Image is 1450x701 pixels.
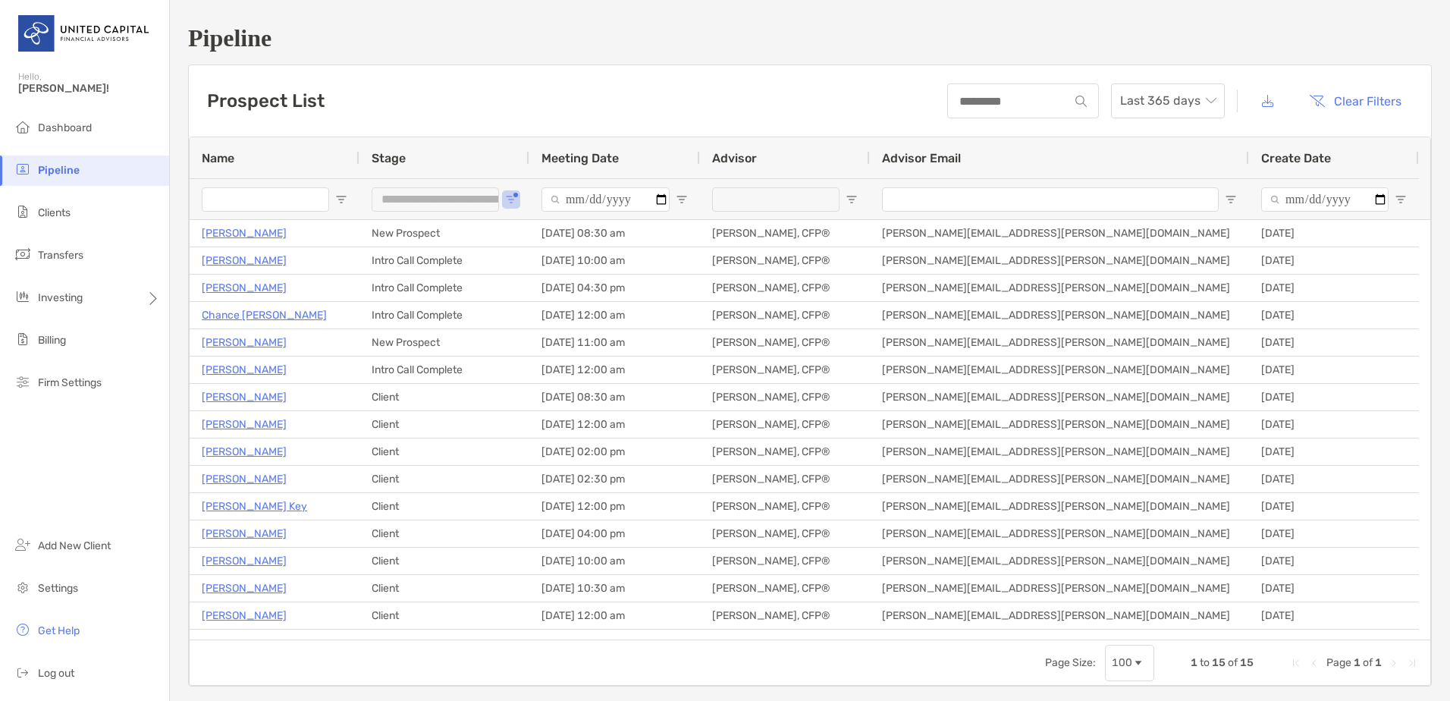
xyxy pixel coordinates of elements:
[202,470,287,489] p: [PERSON_NAME]
[202,442,287,461] a: [PERSON_NAME]
[870,575,1249,602] div: [PERSON_NAME][EMAIL_ADDRESS][PERSON_NAME][DOMAIN_NAME]
[1249,384,1419,410] div: [DATE]
[202,224,287,243] p: [PERSON_NAME]
[202,524,287,543] a: [PERSON_NAME]
[202,388,287,407] p: [PERSON_NAME]
[14,330,32,348] img: billing icon
[14,118,32,136] img: dashboard icon
[359,520,529,547] div: Client
[38,249,83,262] span: Transfers
[529,602,700,629] div: [DATE] 12:00 am
[359,220,529,247] div: New Prospect
[18,82,160,95] span: [PERSON_NAME]!
[1200,656,1210,669] span: to
[359,466,529,492] div: Client
[1261,187,1389,212] input: Create Date Filter Input
[700,357,870,383] div: [PERSON_NAME], CFP®
[359,302,529,328] div: Intro Call Complete
[1363,656,1373,669] span: of
[1249,466,1419,492] div: [DATE]
[14,663,32,681] img: logout icon
[529,411,700,438] div: [DATE] 12:00 am
[202,552,287,571] a: [PERSON_NAME]
[541,151,619,165] span: Meeting Date
[38,539,111,552] span: Add New Client
[529,220,700,247] div: [DATE] 08:30 am
[1240,656,1254,669] span: 15
[1225,193,1237,206] button: Open Filter Menu
[529,439,700,465] div: [DATE] 02:00 pm
[870,548,1249,574] div: [PERSON_NAME][EMAIL_ADDRESS][PERSON_NAME][DOMAIN_NAME]
[1112,656,1132,669] div: 100
[1191,656,1197,669] span: 1
[870,357,1249,383] div: [PERSON_NAME][EMAIL_ADDRESS][PERSON_NAME][DOMAIN_NAME]
[1261,151,1331,165] span: Create Date
[700,411,870,438] div: [PERSON_NAME], CFP®
[700,384,870,410] div: [PERSON_NAME], CFP®
[38,164,80,177] span: Pipeline
[188,24,1432,52] h1: Pipeline
[359,411,529,438] div: Client
[870,466,1249,492] div: [PERSON_NAME][EMAIL_ADDRESS][PERSON_NAME][DOMAIN_NAME]
[1249,329,1419,356] div: [DATE]
[359,602,529,629] div: Client
[700,548,870,574] div: [PERSON_NAME], CFP®
[359,357,529,383] div: Intro Call Complete
[700,329,870,356] div: [PERSON_NAME], CFP®
[529,493,700,520] div: [DATE] 12:00 pm
[870,520,1249,547] div: [PERSON_NAME][EMAIL_ADDRESS][PERSON_NAME][DOMAIN_NAME]
[1045,656,1096,669] div: Page Size:
[1249,357,1419,383] div: [DATE]
[1406,657,1418,669] div: Last Page
[1395,193,1407,206] button: Open Filter Menu
[202,497,307,516] a: [PERSON_NAME] Key
[529,302,700,328] div: [DATE] 12:00 am
[870,602,1249,629] div: [PERSON_NAME][EMAIL_ADDRESS][PERSON_NAME][DOMAIN_NAME]
[529,275,700,301] div: [DATE] 04:30 pm
[14,578,32,596] img: settings icon
[359,384,529,410] div: Client
[529,548,700,574] div: [DATE] 10:00 am
[202,151,234,165] span: Name
[1326,656,1351,669] span: Page
[1120,84,1216,118] span: Last 365 days
[1249,548,1419,574] div: [DATE]
[38,206,71,219] span: Clients
[870,493,1249,520] div: [PERSON_NAME][EMAIL_ADDRESS][PERSON_NAME][DOMAIN_NAME]
[870,247,1249,274] div: [PERSON_NAME][EMAIL_ADDRESS][PERSON_NAME][DOMAIN_NAME]
[372,151,406,165] span: Stage
[529,247,700,274] div: [DATE] 10:00 am
[1249,602,1419,629] div: [DATE]
[14,621,32,639] img: get-help icon
[1249,493,1419,520] div: [DATE]
[870,302,1249,328] div: [PERSON_NAME][EMAIL_ADDRESS][PERSON_NAME][DOMAIN_NAME]
[1308,657,1320,669] div: Previous Page
[202,306,327,325] a: Chance [PERSON_NAME]
[529,357,700,383] div: [DATE] 12:00 am
[202,579,287,598] a: [PERSON_NAME]
[529,520,700,547] div: [DATE] 04:00 pm
[700,575,870,602] div: [PERSON_NAME], CFP®
[870,329,1249,356] div: [PERSON_NAME][EMAIL_ADDRESS][PERSON_NAME][DOMAIN_NAME]
[1290,657,1302,669] div: First Page
[870,439,1249,465] div: [PERSON_NAME][EMAIL_ADDRESS][PERSON_NAME][DOMAIN_NAME]
[529,466,700,492] div: [DATE] 02:30 pm
[38,667,74,680] span: Log out
[1228,656,1238,669] span: of
[202,278,287,297] p: [PERSON_NAME]
[712,151,757,165] span: Advisor
[202,415,287,434] a: [PERSON_NAME]
[14,160,32,178] img: pipeline icon
[202,251,287,270] a: [PERSON_NAME]
[38,624,80,637] span: Get Help
[1075,96,1087,107] img: input icon
[700,220,870,247] div: [PERSON_NAME], CFP®
[207,90,325,112] h3: Prospect List
[1249,520,1419,547] div: [DATE]
[202,360,287,379] p: [PERSON_NAME]
[870,275,1249,301] div: [PERSON_NAME][EMAIL_ADDRESS][PERSON_NAME][DOMAIN_NAME]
